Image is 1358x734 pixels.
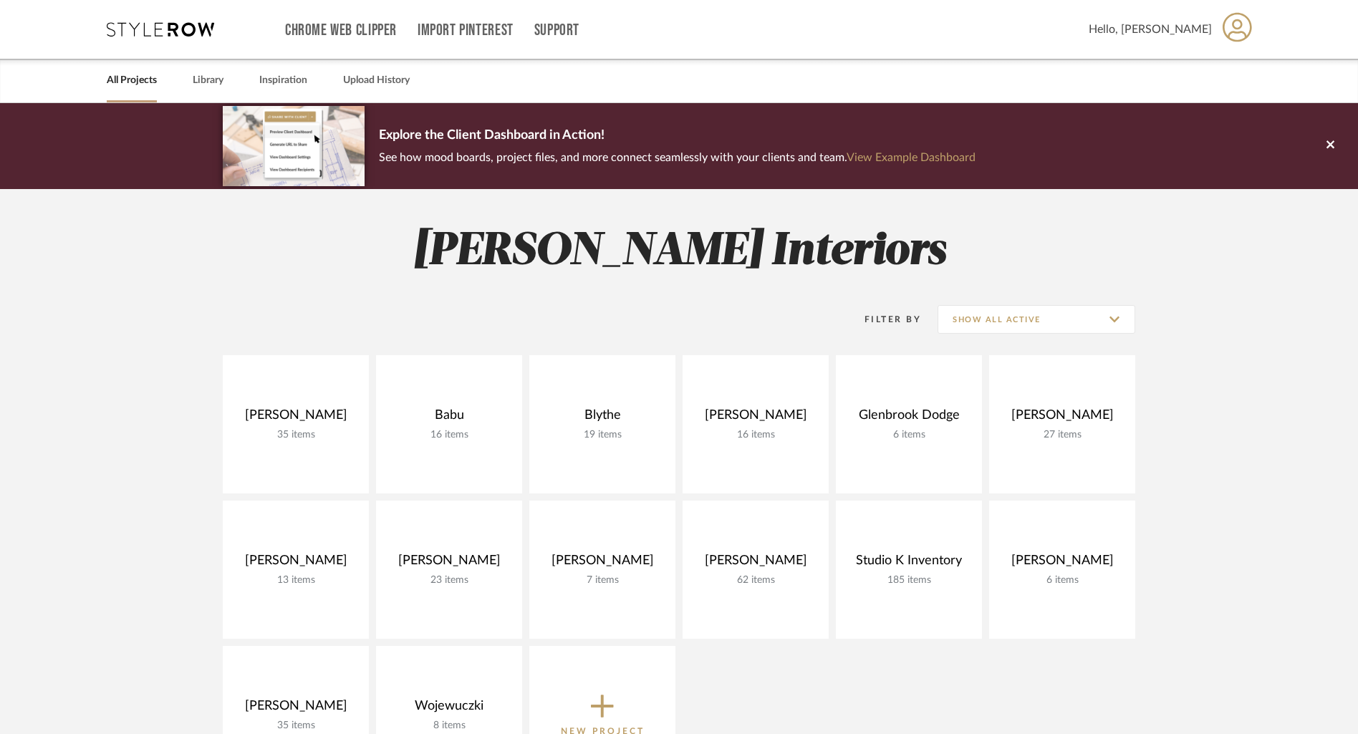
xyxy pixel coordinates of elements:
div: Filter By [846,312,921,327]
div: Glenbrook Dodge [847,407,971,429]
a: Chrome Web Clipper [285,24,397,37]
a: View Example Dashboard [847,152,976,163]
div: Studio K Inventory [847,553,971,574]
div: [PERSON_NAME] [541,553,664,574]
div: 62 items [694,574,817,586]
div: [PERSON_NAME] [694,407,817,429]
div: 185 items [847,574,971,586]
div: 23 items [387,574,511,586]
p: Explore the Client Dashboard in Action! [379,125,976,148]
a: Inspiration [259,71,307,90]
div: Babu [387,407,511,429]
a: All Projects [107,71,157,90]
p: See how mood boards, project files, and more connect seamlessly with your clients and team. [379,148,976,168]
div: [PERSON_NAME] [694,553,817,574]
div: 16 items [694,429,817,441]
div: Wojewuczki [387,698,511,720]
div: [PERSON_NAME] [1001,553,1124,574]
a: Library [193,71,223,90]
div: 7 items [541,574,664,586]
a: Import Pinterest [418,24,514,37]
div: 35 items [234,720,357,732]
div: [PERSON_NAME] [387,553,511,574]
span: Hello, [PERSON_NAME] [1089,21,1212,38]
h2: [PERSON_NAME] Interiors [163,225,1195,279]
div: [PERSON_NAME] [234,407,357,429]
div: 16 items [387,429,511,441]
div: [PERSON_NAME] [234,553,357,574]
img: d5d033c5-7b12-40c2-a960-1ecee1989c38.png [223,106,365,185]
div: 27 items [1001,429,1124,441]
div: 13 items [234,574,357,586]
div: 6 items [847,429,971,441]
div: 35 items [234,429,357,441]
div: Blythe [541,407,664,429]
div: [PERSON_NAME] [234,698,357,720]
div: [PERSON_NAME] [1001,407,1124,429]
a: Support [534,24,579,37]
div: 6 items [1001,574,1124,586]
div: 8 items [387,720,511,732]
div: 19 items [541,429,664,441]
a: Upload History [343,71,410,90]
